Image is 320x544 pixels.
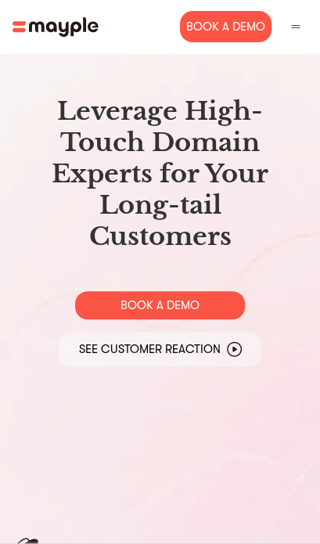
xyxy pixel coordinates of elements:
img: mayple-logo [13,17,99,37]
a: BOOK A DEMO [75,291,245,319]
p: BOOK A DEMO [120,297,200,313]
img: hamburger-button [289,20,303,34]
p: See Customer Reaction [79,341,221,357]
h1: Leverage High-Touch Domain Experts for Your Long-tail Customers [25,95,295,252]
div: Book A Demo [180,11,271,42]
a: See Customer Reaction [59,332,261,366]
